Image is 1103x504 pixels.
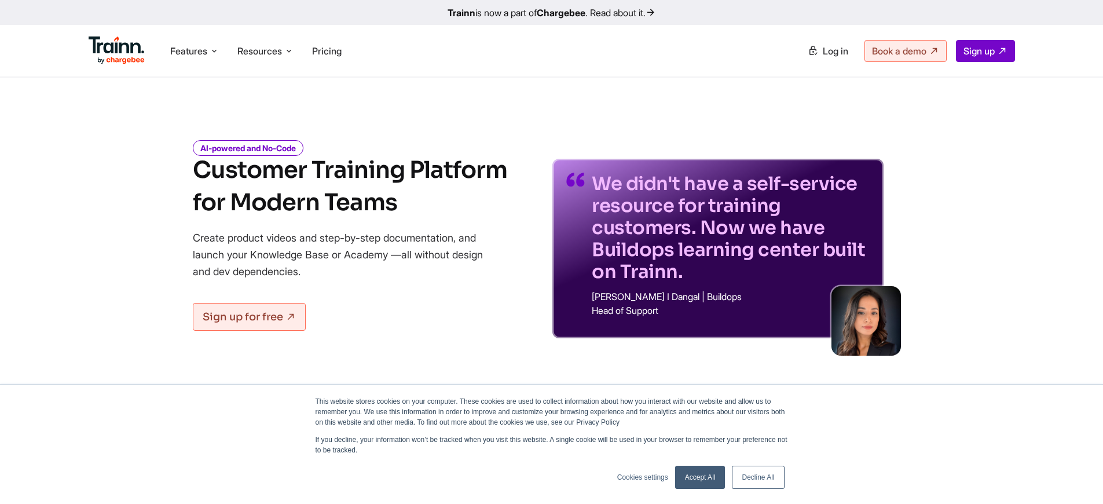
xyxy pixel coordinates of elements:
[956,40,1015,62] a: Sign up
[193,229,500,280] p: Create product videos and step-by-step documentation, and launch your Knowledge Base or Academy —...
[831,286,901,356] img: sabina-buildops.d2e8138.png
[312,45,342,57] a: Pricing
[566,173,585,187] img: quotes-purple.41a7099.svg
[963,45,995,57] span: Sign up
[823,45,848,57] span: Log in
[193,303,306,331] a: Sign up for free
[732,466,784,489] a: Decline All
[237,45,282,57] span: Resources
[864,40,947,62] a: Book a demo
[801,41,855,61] a: Log in
[193,140,303,156] i: AI-powered and No-Code
[592,173,870,283] p: We didn't have a self-service resource for training customers. Now we have Buildops learning cent...
[316,396,788,428] p: This website stores cookies on your computer. These cookies are used to collect information about...
[448,7,475,19] b: Trainn
[592,306,870,315] p: Head of Support
[537,7,585,19] b: Chargebee
[316,434,788,455] p: If you decline, your information won’t be tracked when you visit this website. A single cookie wi...
[193,154,507,219] h1: Customer Training Platform for Modern Teams
[675,466,725,489] a: Accept All
[170,45,207,57] span: Features
[617,472,668,483] a: Cookies settings
[89,36,145,64] img: Trainn Logo
[592,292,870,301] p: [PERSON_NAME] I Dangal | Buildops
[872,45,926,57] span: Book a demo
